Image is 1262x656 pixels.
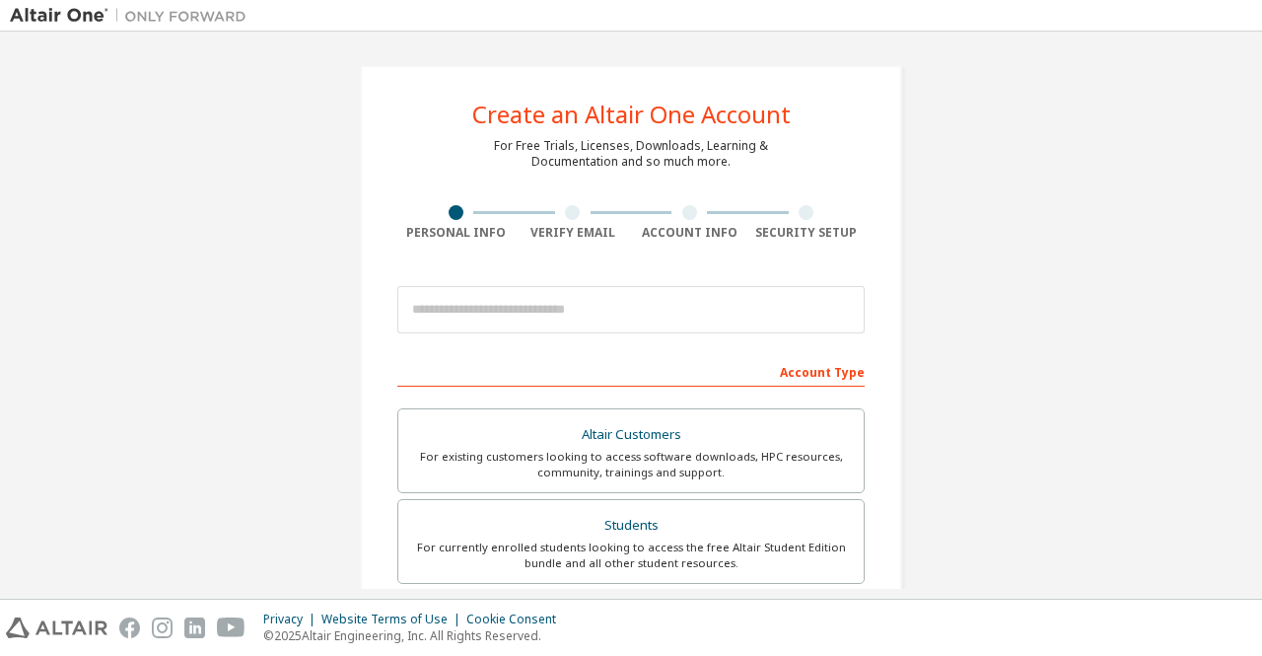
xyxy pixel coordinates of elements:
[263,627,568,644] p: © 2025 Altair Engineering, Inc. All Rights Reserved.
[397,355,865,387] div: Account Type
[748,225,866,241] div: Security Setup
[472,103,791,126] div: Create an Altair One Account
[410,449,852,480] div: For existing customers looking to access software downloads, HPC resources, community, trainings ...
[397,225,515,241] div: Personal Info
[410,421,852,449] div: Altair Customers
[152,618,173,638] img: instagram.svg
[10,6,256,26] img: Altair One
[263,612,321,627] div: Privacy
[410,540,852,571] div: For currently enrolled students looking to access the free Altair Student Edition bundle and all ...
[410,512,852,540] div: Students
[217,618,245,638] img: youtube.svg
[494,138,768,170] div: For Free Trials, Licenses, Downloads, Learning & Documentation and so much more.
[321,612,466,627] div: Website Terms of Use
[184,618,205,638] img: linkedin.svg
[515,225,632,241] div: Verify Email
[119,618,140,638] img: facebook.svg
[466,612,568,627] div: Cookie Consent
[631,225,748,241] div: Account Info
[6,618,107,638] img: altair_logo.svg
